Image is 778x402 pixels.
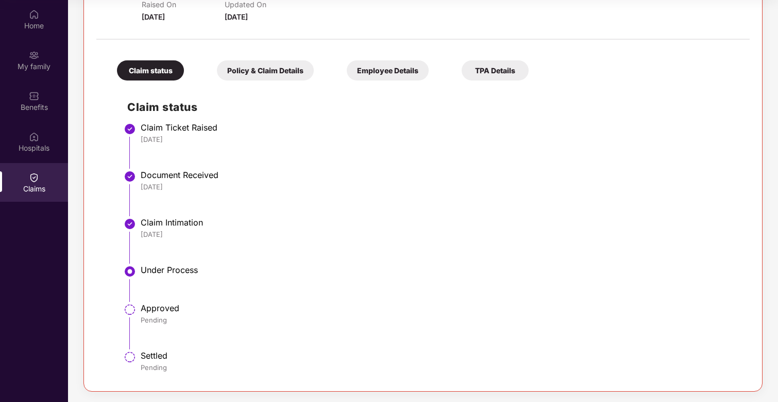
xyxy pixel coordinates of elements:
div: Claim Intimation [141,217,739,228]
img: svg+xml;base64,PHN2ZyBpZD0iSG9tZSIgeG1sbnM9Imh0dHA6Ly93d3cudzMub3JnLzIwMDAvc3ZnIiB3aWR0aD0iMjAiIG... [29,9,39,20]
span: [DATE] [225,12,248,21]
span: [DATE] [142,12,165,21]
img: svg+xml;base64,PHN2ZyBpZD0iU3RlcC1QZW5kaW5nLTMyeDMyIiB4bWxucz0iaHR0cDovL3d3dy53My5vcmcvMjAwMC9zdm... [124,303,136,316]
img: svg+xml;base64,PHN2ZyBpZD0iQmVuZWZpdHMiIHhtbG5zPSJodHRwOi8vd3d3LnczLm9yZy8yMDAwL3N2ZyIgd2lkdGg9Ij... [29,91,39,101]
div: Employee Details [347,60,429,81]
div: Pending [141,363,739,372]
img: svg+xml;base64,PHN2ZyBpZD0iU3RlcC1Eb25lLTMyeDMyIiB4bWxucz0iaHR0cDovL3d3dy53My5vcmcvMjAwMC9zdmciIH... [124,123,136,135]
div: Under Process [141,265,739,275]
img: svg+xml;base64,PHN2ZyBpZD0iSG9zcGl0YWxzIiB4bWxucz0iaHR0cDovL3d3dy53My5vcmcvMjAwMC9zdmciIHdpZHRoPS... [29,132,39,142]
div: [DATE] [141,182,739,191]
img: svg+xml;base64,PHN2ZyBpZD0iQ2xhaW0iIHhtbG5zPSJodHRwOi8vd3d3LnczLm9yZy8yMDAwL3N2ZyIgd2lkdGg9IjIwIi... [29,172,39,183]
div: Claim Ticket Raised [141,122,739,133]
img: svg+xml;base64,PHN2ZyBpZD0iU3RlcC1Eb25lLTMyeDMyIiB4bWxucz0iaHR0cDovL3d3dy53My5vcmcvMjAwMC9zdmciIH... [124,218,136,230]
img: svg+xml;base64,PHN2ZyBpZD0iU3RlcC1BY3RpdmUtMzJ4MzIiIHhtbG5zPSJodHRwOi8vd3d3LnczLm9yZy8yMDAwL3N2Zy... [124,265,136,278]
div: Document Received [141,170,739,180]
div: TPA Details [462,60,529,81]
div: Pending [141,315,739,325]
div: Policy & Claim Details [217,60,314,81]
div: [DATE] [141,230,739,239]
div: Settled [141,350,739,361]
img: svg+xml;base64,PHN2ZyBpZD0iU3RlcC1Eb25lLTMyeDMyIiB4bWxucz0iaHR0cDovL3d3dy53My5vcmcvMjAwMC9zdmciIH... [124,170,136,183]
img: svg+xml;base64,PHN2ZyB3aWR0aD0iMjAiIGhlaWdodD0iMjAiIHZpZXdCb3g9IjAgMCAyMCAyMCIgZmlsbD0ibm9uZSIgeG... [29,50,39,60]
img: svg+xml;base64,PHN2ZyBpZD0iU3RlcC1QZW5kaW5nLTMyeDMyIiB4bWxucz0iaHR0cDovL3d3dy53My5vcmcvMjAwMC9zdm... [124,351,136,363]
div: Claim status [117,60,184,81]
h2: Claim status [127,99,739,116]
div: Approved [141,303,739,313]
div: [DATE] [141,135,739,144]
